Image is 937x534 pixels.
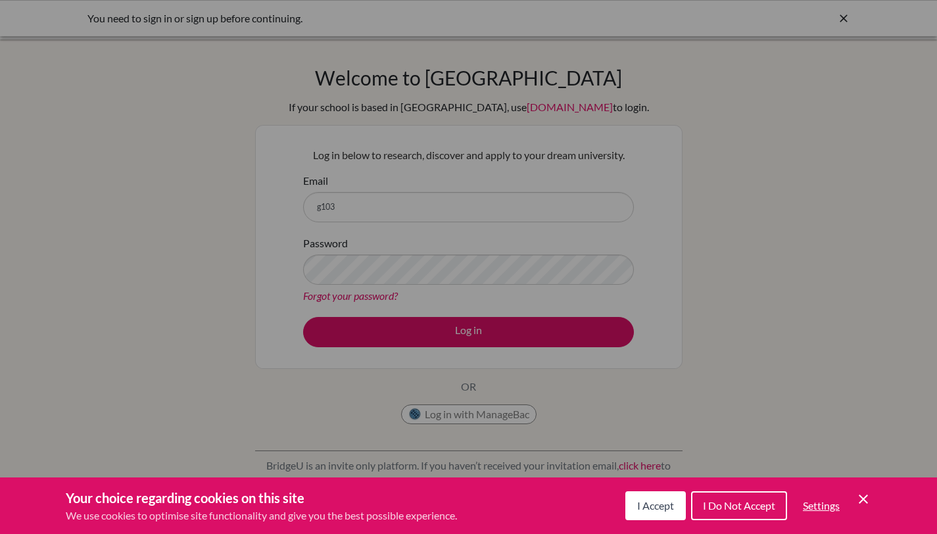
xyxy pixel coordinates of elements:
[66,508,457,523] p: We use cookies to optimise site functionality and give you the best possible experience.
[66,488,457,508] h3: Your choice regarding cookies on this site
[625,491,686,520] button: I Accept
[792,493,850,519] button: Settings
[691,491,787,520] button: I Do Not Accept
[703,499,775,512] span: I Do Not Accept
[637,499,674,512] span: I Accept
[855,491,871,507] button: Save and close
[803,499,840,512] span: Settings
